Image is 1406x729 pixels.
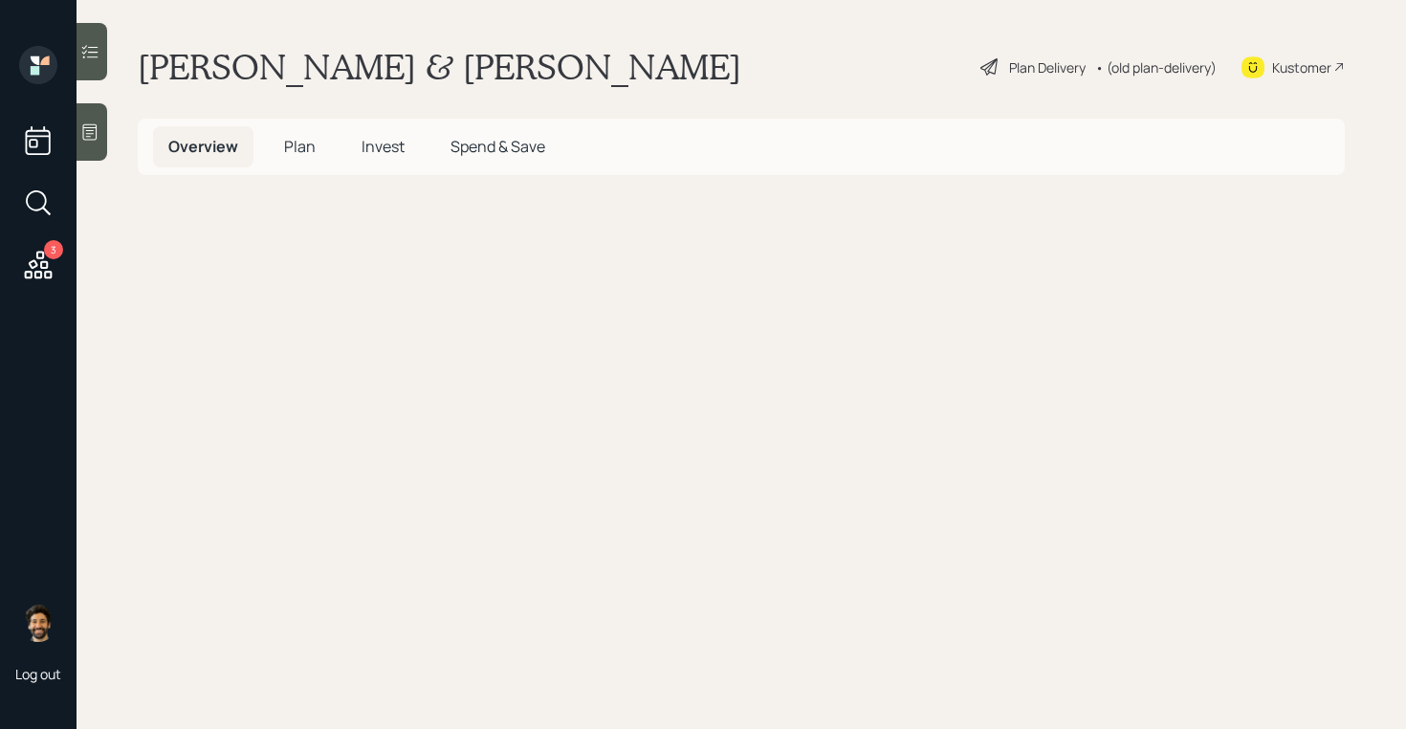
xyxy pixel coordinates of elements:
div: Log out [15,665,61,683]
div: 3 [44,240,63,259]
div: Plan Delivery [1009,57,1086,77]
span: Plan [284,136,316,157]
div: • (old plan-delivery) [1095,57,1217,77]
img: eric-schwartz-headshot.png [19,604,57,642]
span: Spend & Save [450,136,545,157]
div: Kustomer [1272,57,1331,77]
span: Overview [168,136,238,157]
h1: [PERSON_NAME] & [PERSON_NAME] [138,46,741,88]
span: Invest [362,136,405,157]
